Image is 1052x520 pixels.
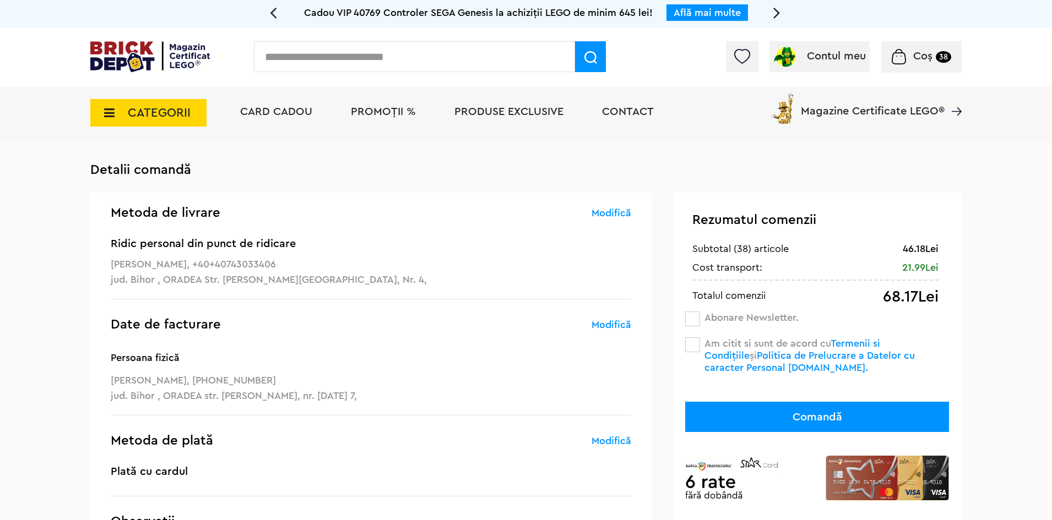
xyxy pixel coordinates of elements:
button: Comandă [685,402,949,432]
span: CATEGORII [128,107,191,119]
a: Contul meu [774,51,866,62]
span: Metoda de plată [111,434,213,447]
a: PROMOȚII % [351,106,416,117]
div: Totalul comenzii [692,289,766,302]
div: Subtotal (38) articole [692,242,789,255]
div: Cost transport: [692,261,762,274]
b: Persoana fizică [111,350,631,365]
a: Află mai multe [674,8,741,18]
a: Modifică [592,206,631,220]
div: 46.18Lei [903,242,939,255]
label: Am citit si sunt de acord cu și [704,338,915,373]
span: Metoda de livrare [111,206,220,220]
h5: Ridic personal din punct de ridicare [111,238,631,249]
h5: Plată cu cardul [111,466,631,477]
div: 21.99Lei [902,261,939,274]
span: Contul meu [807,51,866,62]
a: Modifică [592,318,631,331]
span: Cadou VIP 40769 Controler SEGA Genesis la achiziții LEGO de minim 645 lei! [304,8,653,18]
span: Coș [913,51,932,62]
h1: Detalii comandă [90,162,962,178]
a: Modifică [592,434,631,447]
span: Date de facturare [111,318,221,331]
div: 68.17Lei [883,289,939,305]
a: Politica de Prelucrare a Datelor cu caracter Personal [DOMAIN_NAME]. [704,351,915,373]
a: Card Cadou [240,106,312,117]
span: Rezumatul comenzii [692,214,816,227]
address: [PERSON_NAME], [PHONE_NUMBER] jud. Bihor , ORADEA str. [PERSON_NAME], nr. [DATE] 7, [111,350,631,403]
label: Abonare Newsletter. [704,313,799,322]
small: 38 [936,51,951,63]
a: Magazine Certificate LEGO® [945,91,962,102]
a: Produse exclusive [454,106,563,117]
a: Contact [602,106,654,117]
address: [PERSON_NAME], +40+40743033406 jud. Bihor , ORADEA Str. [PERSON_NAME][GEOGRAPHIC_DATA], Nr. 4, [111,256,631,287]
span: Magazine Certificate LEGO® [801,91,945,117]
